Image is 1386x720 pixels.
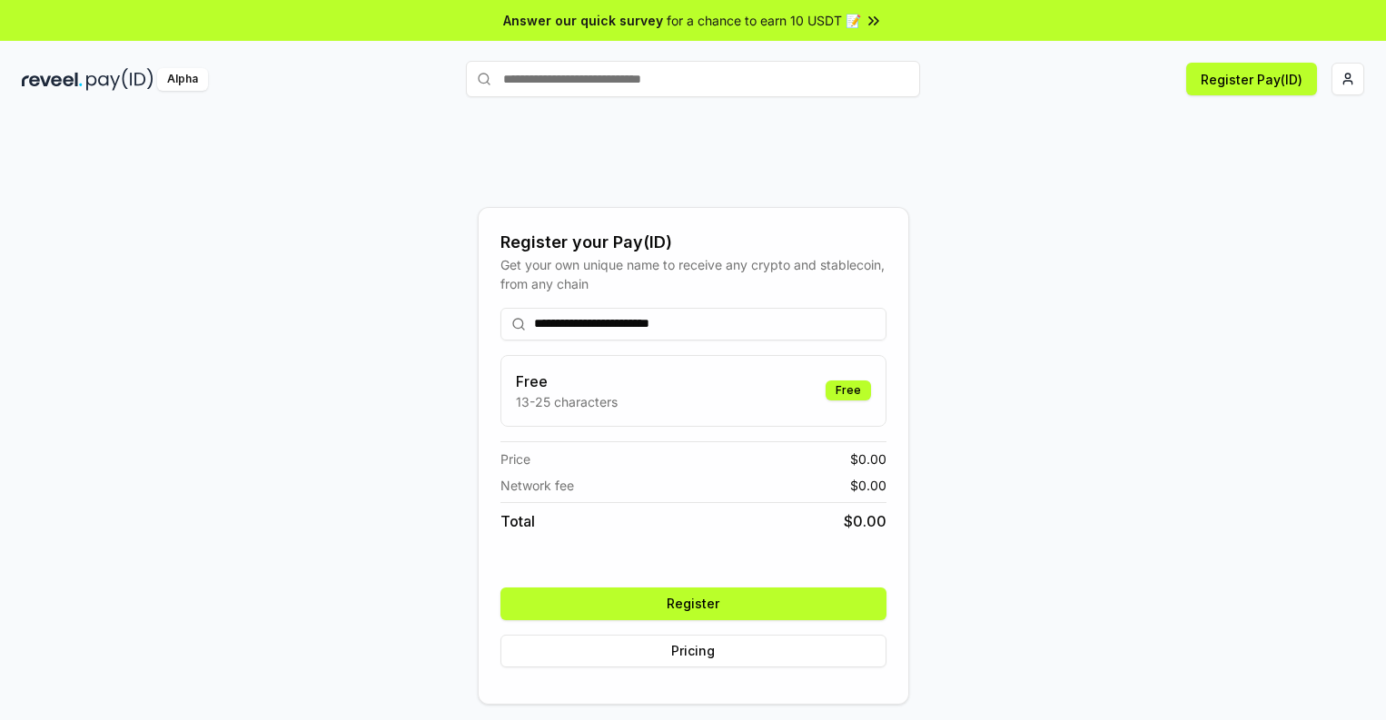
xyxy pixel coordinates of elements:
[844,510,886,532] span: $ 0.00
[850,476,886,495] span: $ 0.00
[500,255,886,293] div: Get your own unique name to receive any crypto and stablecoin, from any chain
[826,380,871,400] div: Free
[667,11,861,30] span: for a chance to earn 10 USDT 📝
[516,392,618,411] p: 13-25 characters
[86,68,153,91] img: pay_id
[500,510,535,532] span: Total
[503,11,663,30] span: Answer our quick survey
[1186,63,1317,95] button: Register Pay(ID)
[500,587,886,620] button: Register
[22,68,83,91] img: reveel_dark
[500,230,886,255] div: Register your Pay(ID)
[500,476,574,495] span: Network fee
[157,68,208,91] div: Alpha
[850,449,886,468] span: $ 0.00
[500,635,886,667] button: Pricing
[516,370,618,392] h3: Free
[500,449,530,468] span: Price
